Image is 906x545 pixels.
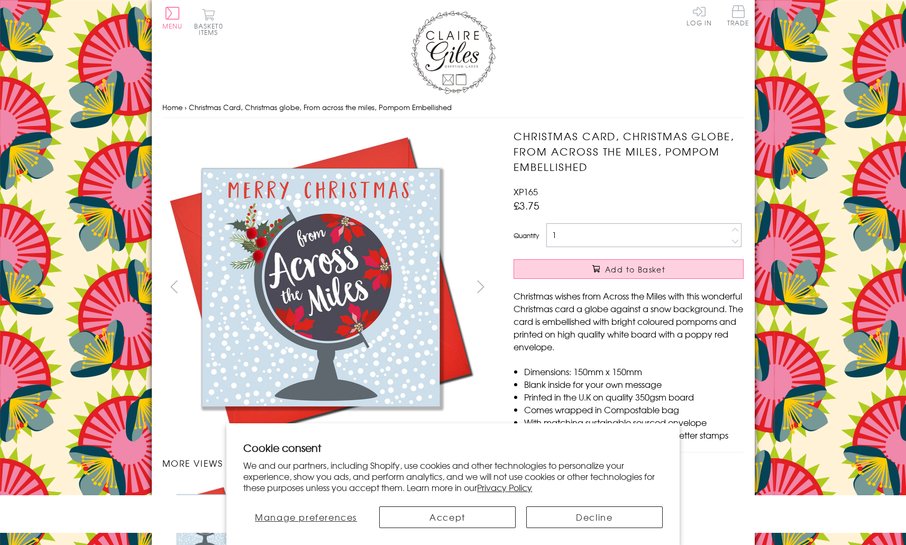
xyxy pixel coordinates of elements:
h1: Christmas Card, Christmas globe, From across the miles, Pompom Embellished [514,129,744,174]
span: Add to Basket [605,264,665,275]
p: Christmas wishes from Across the Miles with this wonderful Christmas card a globe against a snow ... [514,289,744,353]
span: Menu [162,21,183,31]
li: Blank inside for your own message [524,378,744,390]
span: Trade [727,5,749,26]
span: £3.75 [514,198,539,213]
li: Printed in the U.K on quality 350gsm board [524,390,744,403]
button: Manage preferences [243,506,369,528]
img: Christmas Card, Christmas globe, From across the miles, Pompom Embellished [162,129,479,446]
button: Basket0 items [194,8,223,35]
h2: Cookie consent [243,440,663,455]
h3: More views [162,457,493,469]
span: › [185,102,187,112]
button: prev [162,275,186,298]
span: XP165 [514,185,538,198]
img: Christmas Card, Christmas globe, From across the miles, Pompom Embellished [492,129,810,446]
li: Dimensions: 150mm x 150mm [524,365,744,378]
button: Accept [379,506,516,528]
button: Decline [526,506,663,528]
nav: breadcrumbs [162,97,744,119]
li: Comes wrapped in Compostable bag [524,403,744,416]
a: Home [162,102,182,112]
span: Manage preferences [255,511,357,523]
label: Quantity [514,231,539,240]
a: Trade [727,5,749,28]
span: 0 items [199,21,223,37]
button: next [469,275,492,298]
span: Christmas Card, Christmas globe, From across the miles, Pompom Embellished [189,102,452,112]
button: Add to Basket [514,259,744,279]
button: Menu [162,7,183,29]
a: Privacy Policy [477,481,532,494]
li: With matching sustainable sourced envelope [524,416,744,429]
p: We and our partners, including Shopify, use cookies and other technologies to personalize your ex... [243,460,663,493]
a: Log In [687,5,712,26]
img: Claire Giles Greetings Cards [411,11,496,94]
